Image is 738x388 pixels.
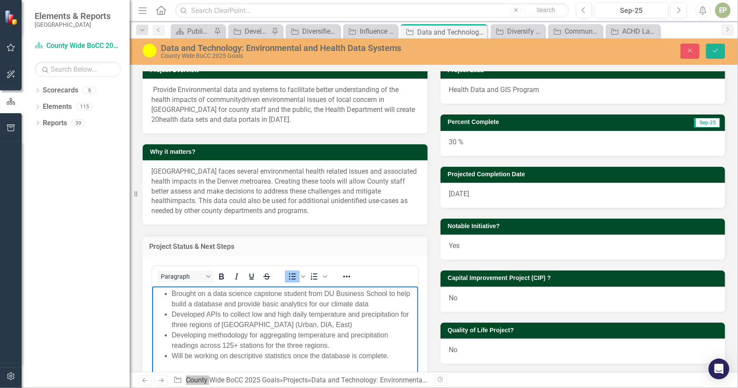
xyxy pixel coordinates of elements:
button: Sep-25 [594,3,668,18]
div: Numbered list [307,270,329,283]
p: ​ [151,167,419,216]
span: impacts. This data could also be used for additional unidentified use-cases as needed by other co... [151,197,408,215]
span: No [449,346,458,354]
span: health data sets and data portals in [DATE]. [159,115,291,124]
div: Public Health [187,26,212,37]
div: ACHD Language Access Planning [622,26,658,37]
a: County Wide BoCC 2025 Goals [186,376,280,384]
h3: Quality of Life Project? [448,327,721,334]
a: Elements [43,102,72,112]
a: Develop a Community Health Worker (CHW) plan [230,26,269,37]
h3: Capital Improvement Project (CIP) ? [448,275,721,281]
a: ACHD Language Access Planning [608,26,658,37]
div: Open Intercom Messenger [709,359,729,379]
span: Search [537,6,555,13]
button: Reveal or hide additional toolbar items [339,270,354,283]
a: Projects [283,376,308,384]
a: Diversify Health Department Funding Strategy [493,26,543,37]
div: Diversify Health Department Funding Strategy [507,26,543,37]
a: Influence State environmental policy [345,26,395,37]
button: Strikethrough [259,270,274,283]
h3: Percent Complete [448,119,629,125]
h3: Notable Initiative? [448,223,721,229]
button: EP [715,3,731,18]
a: Public Health [173,26,212,37]
div: 30 % [441,131,725,156]
small: [GEOGRAPHIC_DATA] [35,21,111,28]
p: Health Data and GIS Program [449,85,717,95]
span: No [449,294,458,302]
a: Diversified Workforce [288,26,338,37]
input: Search ClearPoint... [175,3,569,18]
span: Sep-25 [694,118,720,127]
span: Yes [449,242,460,250]
h3: Projected Completion Date [448,171,721,178]
div: Develop a Community Health Worker (CHW) plan [245,26,269,37]
button: Search [524,4,567,16]
button: Bold [214,270,229,283]
a: Reports [43,118,67,128]
span: area. Creating these tools will allow County staff better assess and make decisions to address th... [151,177,405,205]
div: 39 [71,119,85,127]
div: Community Engagement - Community Requested Events [565,26,600,37]
div: Bullet list [285,270,307,283]
div: 6 [83,87,96,94]
img: ClearPoint Strategy [4,10,19,25]
div: County Wide BoCC 2025 Goals [161,53,467,59]
div: Diversified Workforce [302,26,338,37]
div: 115 [76,103,93,111]
img: 10% to 50% [143,44,157,57]
button: Underline [244,270,259,283]
button: Block Paragraph [157,270,214,283]
h3: Why it matters? [150,149,423,155]
div: Data and Technology: Environmental and Health Data Systems [311,376,504,384]
span: Provide Environmental data and systems to facilitate better understanding of the health impacts o... [151,86,399,104]
div: Influence State environmental policy [360,26,395,37]
span: [GEOGRAPHIC_DATA] faces several environmental health related issues and associated health impacts... [151,167,417,185]
span: [DATE] [449,190,470,198]
span: Paragraph [161,273,203,280]
div: Data and Technology: Environmental and Health Data Systems [417,27,485,38]
div: » » [173,375,427,385]
button: Italic [229,270,244,283]
input: Search Below... [35,62,121,77]
a: County Wide BoCC 2025 Goals [35,41,121,51]
a: Scorecards [43,86,78,95]
h3: Project Status & Next Steps [149,243,421,251]
div: Sep-25 [597,6,665,16]
span: Elements & Reports [35,11,111,21]
span: driven environmental issues of local concern in [GEOGRAPHIC_DATA] for county staff and the public... [151,95,415,124]
a: Community Engagement - Community Requested Events [550,26,600,37]
div: Data and Technology: Environmental and Health Data Systems [161,43,467,53]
